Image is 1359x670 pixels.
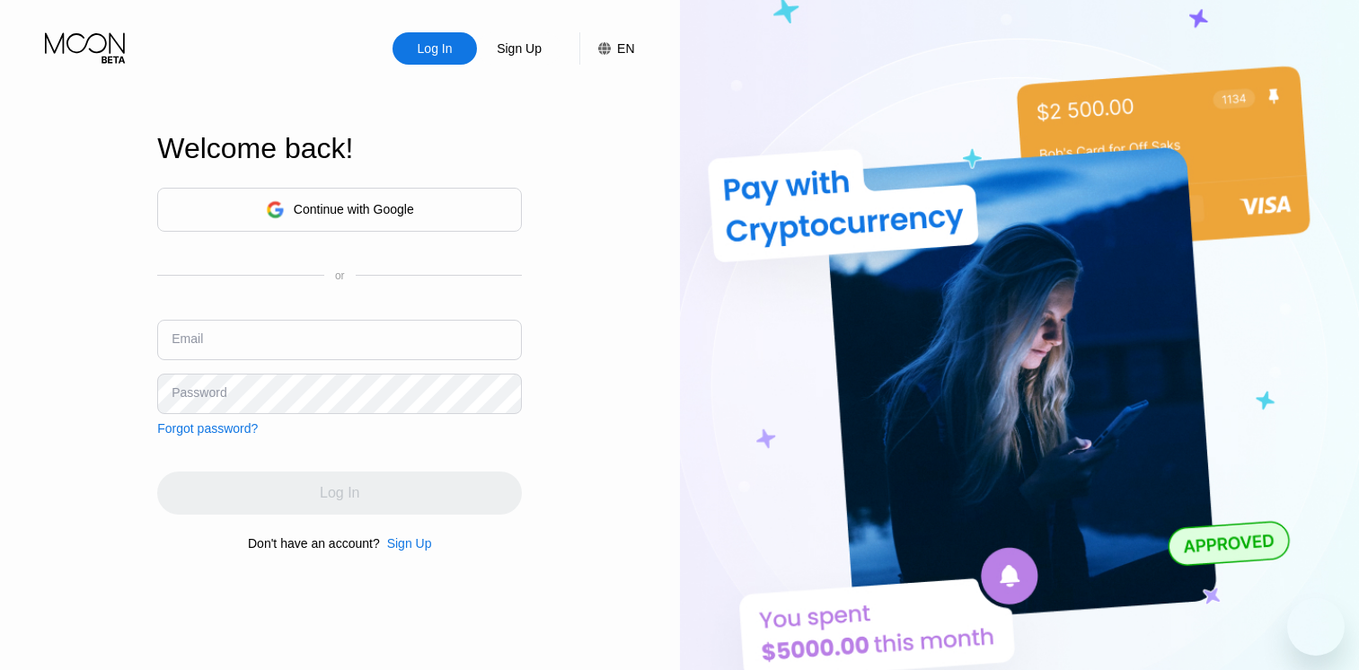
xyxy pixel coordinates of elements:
[157,188,522,232] div: Continue with Google
[387,536,432,551] div: Sign Up
[579,32,634,65] div: EN
[495,40,543,57] div: Sign Up
[380,536,432,551] div: Sign Up
[1287,598,1345,656] iframe: Button to launch messaging window
[393,32,477,65] div: Log In
[172,331,203,346] div: Email
[172,385,226,400] div: Password
[157,132,522,165] div: Welcome back!
[617,41,634,56] div: EN
[157,421,258,436] div: Forgot password?
[477,32,561,65] div: Sign Up
[335,269,345,282] div: or
[294,202,414,216] div: Continue with Google
[248,536,380,551] div: Don't have an account?
[416,40,454,57] div: Log In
